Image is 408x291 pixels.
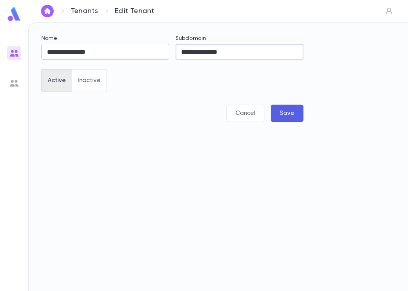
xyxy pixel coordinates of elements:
img: users_grey.add6a7b1bacd1fe57131ad36919bb8de.svg [9,79,19,88]
button: Active [41,69,72,92]
img: users_gradient.817b64062b48db29b58f0b5e96d8b67b.svg [9,49,19,58]
button: Cancel [226,105,264,122]
img: home_white.a664292cf8c1dea59945f0da9f25487c.svg [43,8,52,14]
button: Save [271,105,303,122]
label: Name [41,35,58,41]
p: Edit Tenant [115,7,154,15]
a: Tenants [71,7,98,15]
img: logo [6,6,22,22]
button: Inactive [72,69,107,92]
label: Subdomain [176,35,206,41]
